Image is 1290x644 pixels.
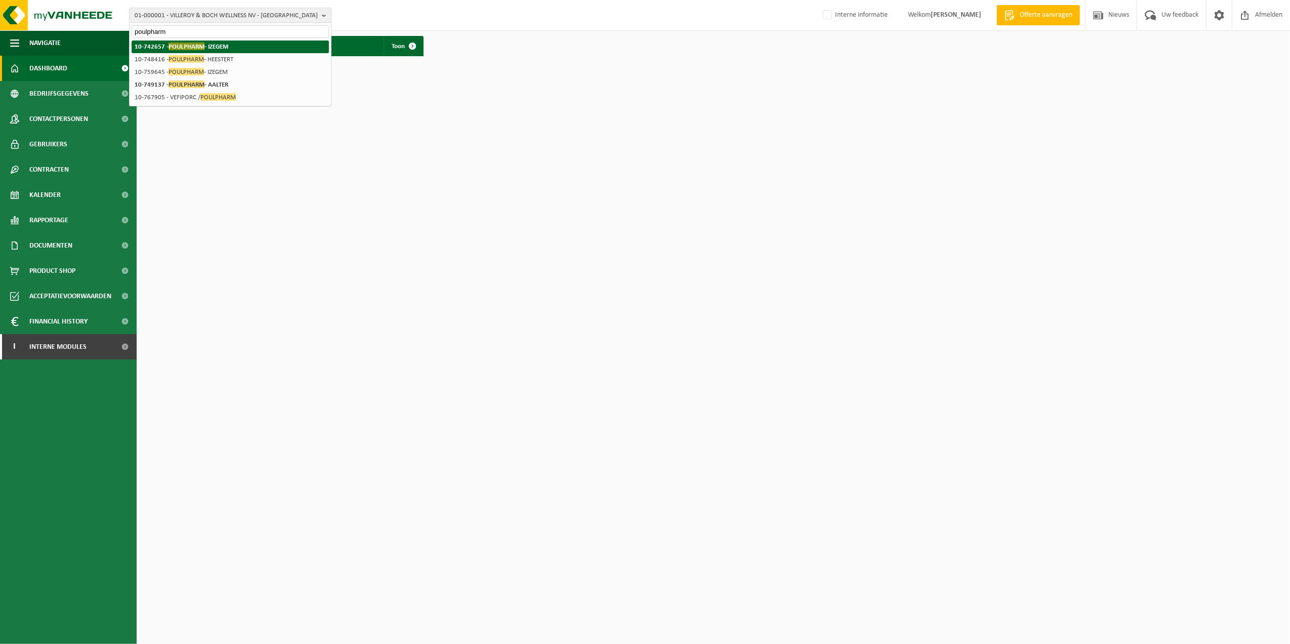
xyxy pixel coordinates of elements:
[29,309,88,334] span: Financial History
[29,106,88,132] span: Contactpersonen
[821,8,888,23] label: Interne informatie
[135,8,318,23] span: 01-000001 - VILLEROY & BOCH WELLNESS NV - [GEOGRAPHIC_DATA]
[169,80,204,88] span: POULPHARM
[169,68,204,75] span: POULPHARM
[132,53,329,66] li: 10-748416 - - HEESTERT
[29,284,111,309] span: Acceptatievoorwaarden
[29,132,67,157] span: Gebruikers
[29,56,67,81] span: Dashboard
[29,81,89,106] span: Bedrijfsgegevens
[129,8,331,23] button: 01-000001 - VILLEROY & BOCH WELLNESS NV - [GEOGRAPHIC_DATA]
[931,11,981,19] strong: [PERSON_NAME]
[135,80,228,88] strong: 10-749137 - - AALTER
[200,93,236,101] span: POULPHARM
[135,43,228,50] strong: 10-742657 - - IZEGEM
[29,258,75,284] span: Product Shop
[1017,10,1075,20] span: Offerte aanvragen
[29,30,61,56] span: Navigatie
[29,208,68,233] span: Rapportage
[132,25,329,38] input: Zoeken naar gekoppelde vestigingen
[132,66,329,78] li: 10-759645 - - IZEGEM
[29,157,69,182] span: Contracten
[384,36,423,56] a: Toon
[29,233,72,258] span: Documenten
[392,43,405,50] span: Toon
[169,43,204,50] span: POULPHARM
[996,5,1080,25] a: Offerte aanvragen
[169,55,204,63] span: POULPHARM
[29,334,87,359] span: Interne modules
[10,334,19,359] span: I
[29,182,61,208] span: Kalender
[132,91,329,104] li: 10-767905 - VEFIPORC /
